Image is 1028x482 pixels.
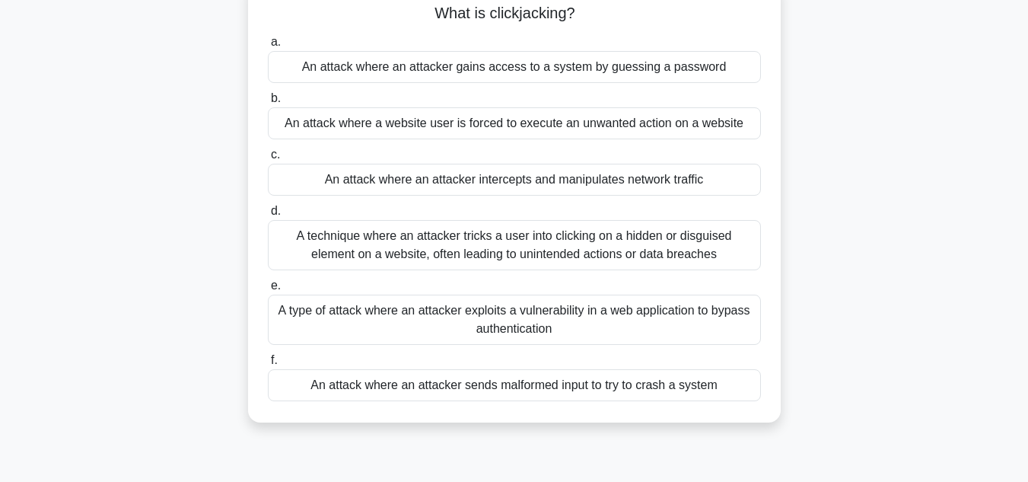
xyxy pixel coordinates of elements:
[268,369,761,401] div: An attack where an attacker sends malformed input to try to crash a system
[268,164,761,196] div: An attack where an attacker intercepts and manipulates network traffic
[271,204,281,217] span: d.
[271,353,278,366] span: f.
[268,51,761,83] div: An attack where an attacker gains access to a system by guessing a password
[268,295,761,345] div: A type of attack where an attacker exploits a vulnerability in a web application to bypass authen...
[271,279,281,292] span: e.
[271,35,281,48] span: a.
[268,107,761,139] div: An attack where a website user is forced to execute an unwanted action on a website
[271,91,281,104] span: b.
[268,220,761,270] div: A technique where an attacker tricks a user into clicking on a hidden or disguised element on a w...
[271,148,280,161] span: c.
[266,4,762,24] h5: What is clickjacking?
